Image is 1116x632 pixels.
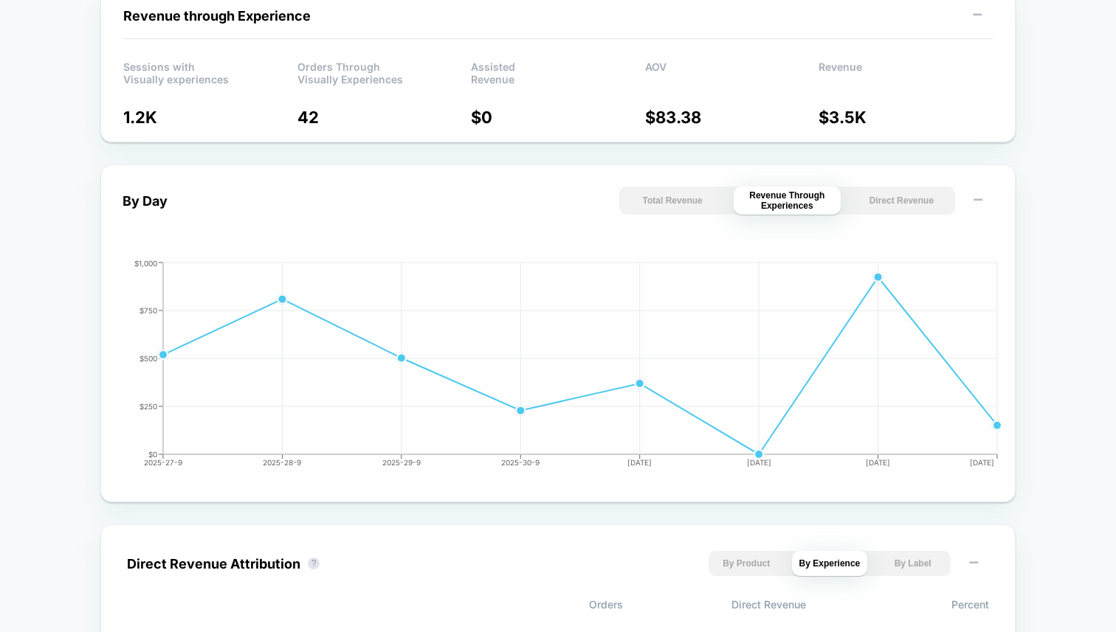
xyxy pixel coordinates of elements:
p: Revenue [819,60,993,83]
button: By Label [875,551,951,576]
p: AOV [645,60,819,83]
button: Direct Revenue [848,187,955,215]
p: $ 83.38 [645,108,819,127]
tspan: $250 [139,402,157,411]
tspan: [DATE] [747,458,771,467]
tspan: $0 [148,450,157,459]
tspan: 2025-30-9 [501,458,540,467]
tspan: [DATE] [627,458,652,467]
div: By Day [123,193,168,209]
tspan: 2025-28-9 [263,458,301,467]
tspan: 2025-29-9 [382,458,421,467]
tspan: 2025-27-9 [144,458,182,467]
p: $ 0 [471,108,645,127]
tspan: $750 [139,306,157,315]
p: $ 3.5K [819,108,993,127]
p: Orders Through Visually Experiences [297,60,472,83]
div: Direct Revenue Attribution [127,556,300,572]
tspan: $500 [139,354,157,363]
span: Orders [440,598,623,611]
span: Revenue through Experience [123,8,311,24]
tspan: [DATE] [866,458,890,467]
tspan: $1,000 [134,259,157,268]
button: ? [308,558,320,569]
span: Direct Revenue [623,598,806,611]
span: Percent [806,598,989,611]
button: By Experience [792,551,868,576]
button: Revenue Through Experiences [734,187,841,215]
p: Sessions with Visually experiences [123,60,297,83]
button: Total Revenue [619,187,726,215]
p: 1.2K [123,108,297,127]
p: Assisted Revenue [471,60,645,83]
tspan: [DATE] [970,458,994,467]
p: 42 [297,108,472,127]
button: By Product [709,551,785,576]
